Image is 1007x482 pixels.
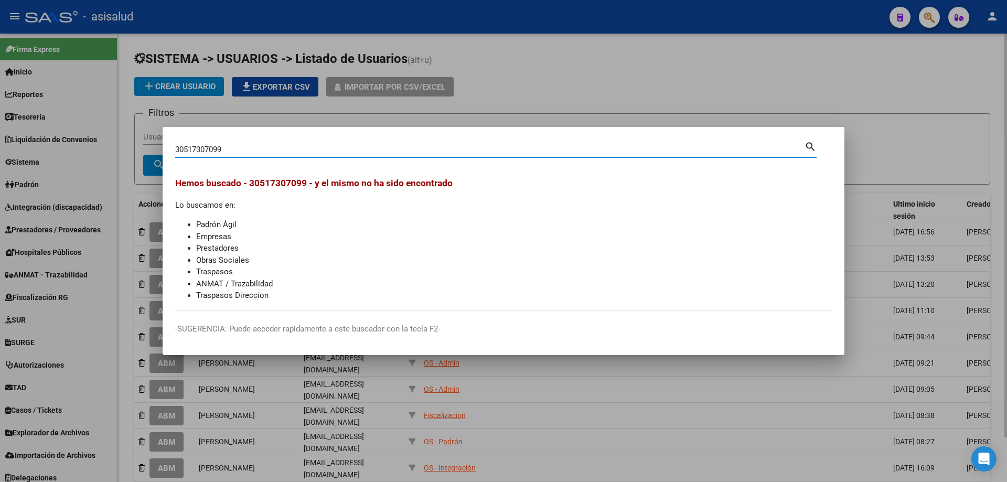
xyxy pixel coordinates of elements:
[175,178,453,188] span: Hemos buscado - 30517307099 - y el mismo no ha sido encontrado
[196,231,832,243] li: Empresas
[971,446,997,472] div: Open Intercom Messenger
[196,242,832,254] li: Prestadores
[196,254,832,266] li: Obras Sociales
[175,176,832,302] div: Lo buscamos en:
[196,266,832,278] li: Traspasos
[175,323,832,335] p: -SUGERENCIA: Puede acceder rapidamente a este buscador con la tecla F2-
[805,140,817,152] mat-icon: search
[196,219,832,231] li: Padrón Ágil
[196,278,832,290] li: ANMAT / Trazabilidad
[196,290,832,302] li: Traspasos Direccion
